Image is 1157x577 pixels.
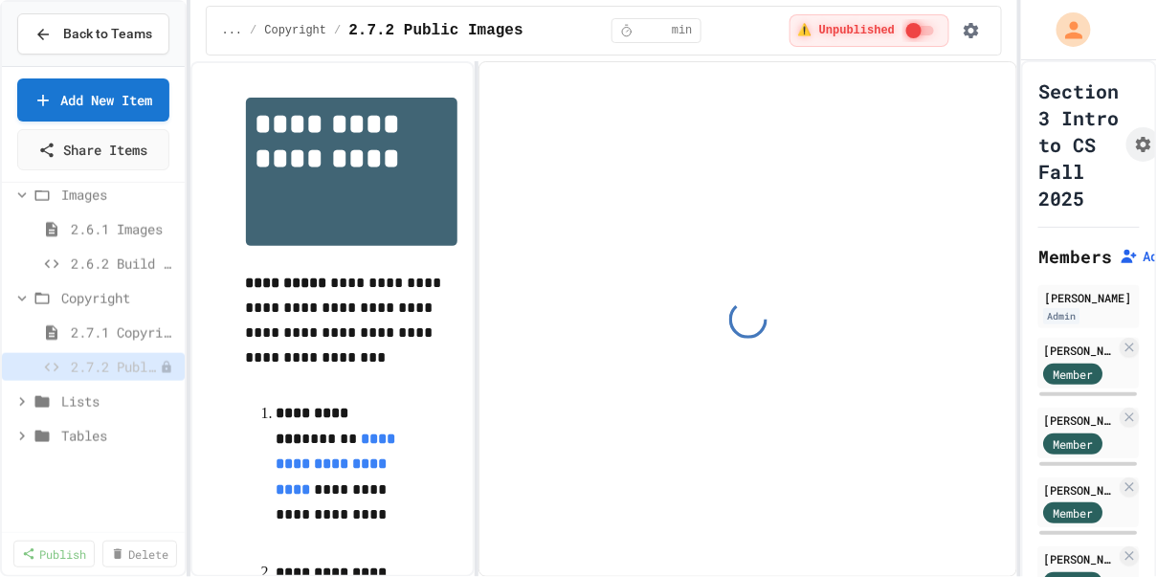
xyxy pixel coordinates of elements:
div: [PERSON_NAME] [1044,289,1134,306]
span: ⚠️ Unpublished [798,23,896,38]
span: / [250,23,256,38]
div: Unpublished [160,361,173,374]
h2: Members [1038,243,1112,270]
span: Member [1054,504,1094,522]
div: [PERSON_NAME] [1044,481,1117,499]
span: Tables [61,426,177,446]
div: My Account [1036,8,1096,52]
button: Back to Teams [17,13,169,55]
h1: Section 3 Intro to CS Fall 2025 [1038,78,1119,211]
div: [PERSON_NAME] [1044,342,1117,359]
div: [PERSON_NAME] Best [1044,411,1117,429]
span: ... [222,23,243,38]
div: Admin [1044,308,1080,324]
span: / [334,23,341,38]
a: Add New Item [17,78,169,122]
span: Images [61,185,177,205]
a: Delete [102,541,177,567]
span: 2.6.2 Build a Homepage [71,254,177,274]
span: Member [1054,366,1094,383]
span: Back to Teams [63,24,152,44]
span: Copyright [264,23,326,38]
div: [PERSON_NAME] [1044,550,1117,567]
span: 2.6.1 Images [71,219,177,239]
span: 2.7.2 Public Images [71,357,160,377]
a: Publish [13,541,95,567]
span: Lists [61,391,177,411]
span: Member [1054,435,1094,453]
a: Share Items [17,129,169,170]
span: Copyright [61,288,177,308]
span: min [672,23,693,38]
span: 2.7.2 Public Images [348,19,523,42]
span: 2.7.1 Copyright [71,322,177,343]
div: ⚠️ Students cannot see this content! Click the toggle to publish it and make it visible to your c... [790,14,950,47]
